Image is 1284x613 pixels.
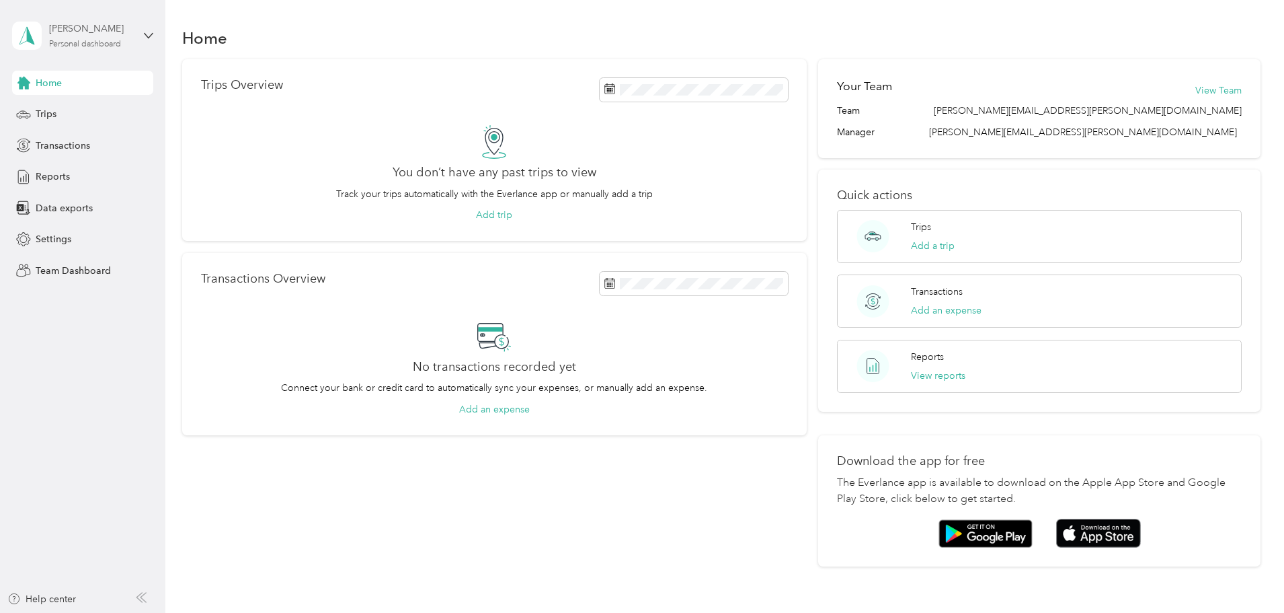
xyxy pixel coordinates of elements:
button: View Team [1195,83,1242,98]
p: Transactions Overview [201,272,325,286]
iframe: Everlance-gr Chat Button Frame [1209,538,1284,613]
img: Google play [938,519,1033,548]
button: Add a trip [911,239,955,253]
h2: You don’t have any past trips to view [393,166,596,180]
button: Add an expense [459,402,530,417]
h2: No transactions recorded yet [413,360,576,374]
h1: Home [182,31,227,45]
span: Team Dashboard [36,264,111,278]
span: Transactions [36,139,90,153]
p: Trips Overview [201,78,283,92]
p: Reports [911,350,944,364]
button: Add trip [476,208,512,222]
h2: Your Team [837,78,892,95]
p: The Everlance app is available to download on the Apple App Store and Google Play Store, click be... [837,475,1242,507]
button: Help center [7,592,76,606]
p: Trips [911,220,931,234]
span: Settings [36,232,71,246]
img: App store [1056,519,1141,548]
span: Team [837,104,860,118]
div: Personal dashboard [49,40,121,48]
button: View reports [911,369,965,383]
p: Download the app for free [837,454,1242,468]
div: [PERSON_NAME] [49,22,133,36]
p: Quick actions [837,188,1242,203]
span: Reports [36,170,70,184]
p: Track your trips automatically with the Everlance app or manually add a trip [336,187,653,201]
span: Data exports [36,201,93,215]
p: Transactions [911,285,963,299]
span: Home [36,76,62,90]
p: Connect your bank or credit card to automatically sync your expenses, or manually add an expense. [281,381,707,395]
span: Trips [36,107,56,121]
span: [PERSON_NAME][EMAIL_ADDRESS][PERSON_NAME][DOMAIN_NAME] [929,127,1237,138]
span: [PERSON_NAME][EMAIL_ADDRESS][PERSON_NAME][DOMAIN_NAME] [934,104,1242,118]
span: Manager [837,125,875,139]
button: Add an expense [911,303,981,318]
